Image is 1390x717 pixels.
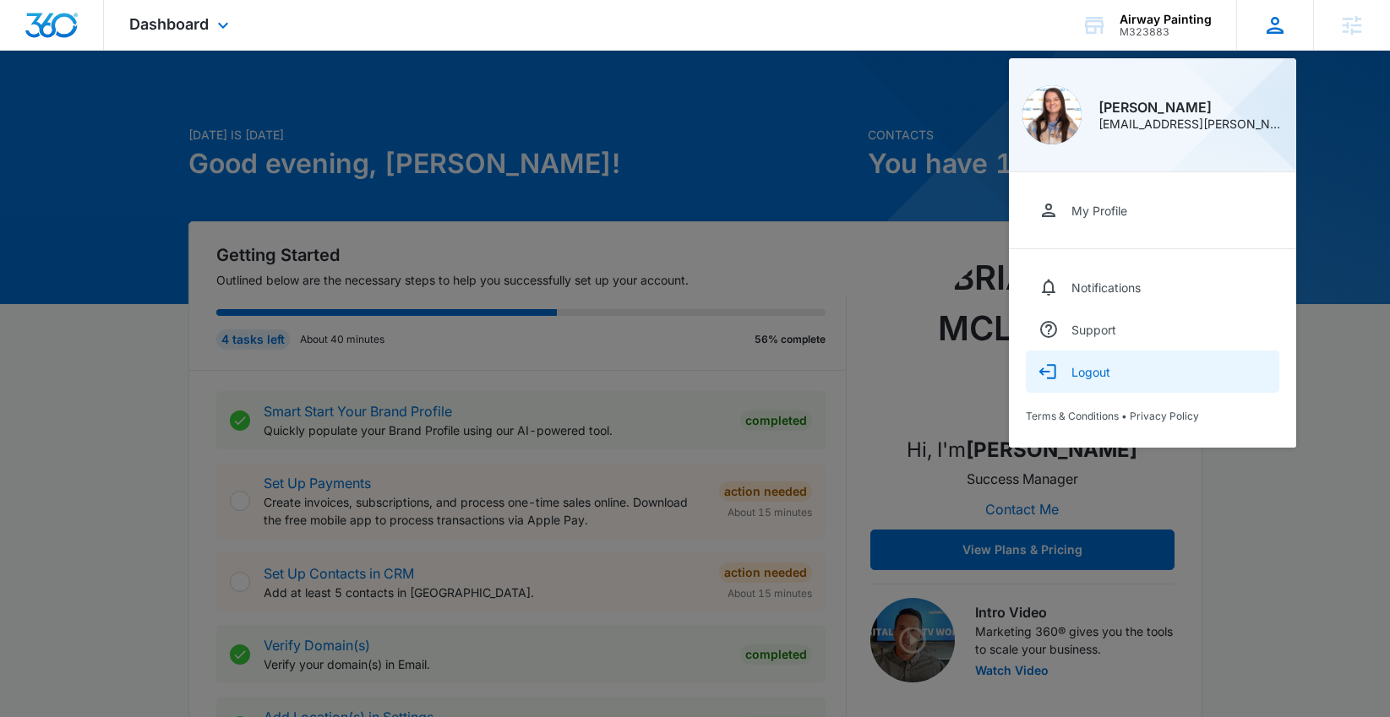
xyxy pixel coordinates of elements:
[1120,26,1212,38] div: account id
[1071,365,1110,379] div: Logout
[1130,410,1199,422] a: Privacy Policy
[1098,118,1283,130] div: [EMAIL_ADDRESS][PERSON_NAME][DOMAIN_NAME]
[1071,204,1127,218] div: My Profile
[129,15,209,33] span: Dashboard
[1026,410,1119,422] a: Terms & Conditions
[1120,13,1212,26] div: account name
[1098,100,1283,114] div: [PERSON_NAME]
[1026,266,1279,308] a: Notifications
[1071,280,1141,295] div: Notifications
[1026,308,1279,350] a: Support
[1071,323,1116,337] div: Support
[1026,189,1279,231] a: My Profile
[1026,410,1279,422] div: •
[1026,350,1279,393] button: Logout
